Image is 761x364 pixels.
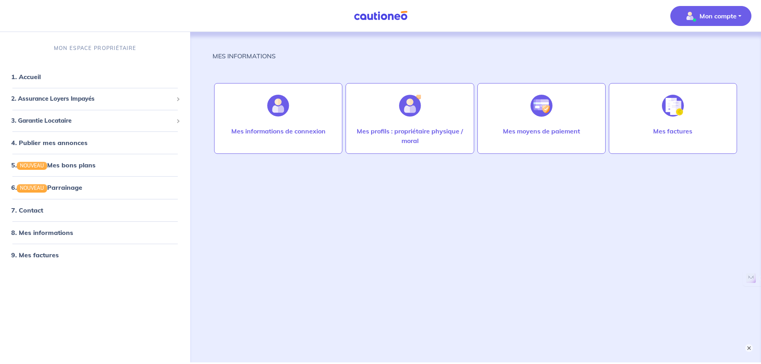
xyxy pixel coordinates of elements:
img: illu_account_valid_menu.svg [684,10,696,22]
div: 8. Mes informations [3,225,187,241]
span: 3. Garantie Locataire [11,116,173,125]
p: Mes profils : propriétaire physique / moral [354,126,465,145]
img: illu_account_add.svg [399,95,421,117]
p: Mon compte [699,11,737,21]
p: Mes factures [653,126,692,136]
p: Mes moyens de paiement [503,126,580,136]
div: 7. Contact [3,202,187,218]
div: 5.NOUVEAUMes bons plans [3,157,187,173]
a: 5.NOUVEAUMes bons plans [11,161,95,169]
div: 9. Mes factures [3,247,187,263]
a: 8. Mes informations [11,229,73,237]
img: Cautioneo [351,11,411,21]
div: 2. Assurance Loyers Impayés [3,91,187,107]
a: 7. Contact [11,206,43,214]
a: 6.NOUVEAUParrainage [11,183,82,191]
div: 1. Accueil [3,69,187,85]
p: MON ESPACE PROPRIÉTAIRE [54,44,136,52]
a: 4. Publier mes annonces [11,139,87,147]
p: MES INFORMATIONS [213,51,276,61]
button: × [745,344,753,352]
div: 6.NOUVEAUParrainage [3,179,187,195]
img: illu_account.svg [267,95,289,117]
button: illu_account_valid_menu.svgMon compte [670,6,751,26]
img: illu_invoice.svg [662,95,684,117]
a: 9. Mes factures [11,251,59,259]
p: Mes informations de connexion [231,126,326,136]
div: 3. Garantie Locataire [3,113,187,129]
span: 2. Assurance Loyers Impayés [11,94,173,103]
div: 4. Publier mes annonces [3,135,187,151]
a: 1. Accueil [11,73,41,81]
img: illu_credit_card_no_anim.svg [531,95,552,117]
